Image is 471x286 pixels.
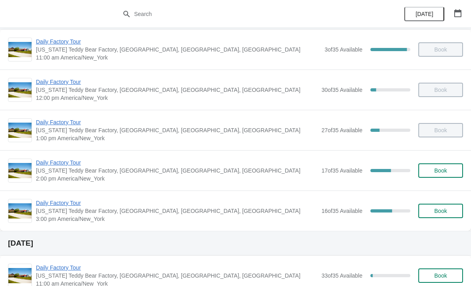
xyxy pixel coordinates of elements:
[36,199,317,207] span: Daily Factory Tour
[8,42,32,58] img: Daily Factory Tour | Vermont Teddy Bear Factory, Shelburne Road, Shelburne, VT, USA | 11:00 am Am...
[8,82,32,98] img: Daily Factory Tour | Vermont Teddy Bear Factory, Shelburne Road, Shelburne, VT, USA | 12:00 pm Am...
[418,268,463,283] button: Book
[416,11,433,17] span: [DATE]
[8,123,32,138] img: Daily Factory Tour | Vermont Teddy Bear Factory, Shelburne Road, Shelburne, VT, USA | 1:00 pm Ame...
[434,167,447,174] span: Book
[36,86,317,94] span: [US_STATE] Teddy Bear Factory, [GEOGRAPHIC_DATA], [GEOGRAPHIC_DATA], [GEOGRAPHIC_DATA]
[36,264,317,272] span: Daily Factory Tour
[36,94,317,102] span: 12:00 pm America/New_York
[36,207,317,215] span: [US_STATE] Teddy Bear Factory, [GEOGRAPHIC_DATA], [GEOGRAPHIC_DATA], [GEOGRAPHIC_DATA]
[418,163,463,178] button: Book
[36,215,317,223] span: 3:00 pm America/New_York
[321,272,362,279] span: 33 of 35 Available
[434,272,447,279] span: Book
[134,7,353,21] input: Search
[8,268,32,284] img: Daily Factory Tour | Vermont Teddy Bear Factory, Shelburne Road, Shelburne, VT, USA | 11:00 am Am...
[36,134,317,142] span: 1:00 pm America/New_York
[36,175,317,183] span: 2:00 pm America/New_York
[36,167,317,175] span: [US_STATE] Teddy Bear Factory, [GEOGRAPHIC_DATA], [GEOGRAPHIC_DATA], [GEOGRAPHIC_DATA]
[8,203,32,219] img: Daily Factory Tour | Vermont Teddy Bear Factory, Shelburne Road, Shelburne, VT, USA | 3:00 pm Ame...
[321,127,362,133] span: 27 of 35 Available
[36,126,317,134] span: [US_STATE] Teddy Bear Factory, [GEOGRAPHIC_DATA], [GEOGRAPHIC_DATA], [GEOGRAPHIC_DATA]
[321,167,362,174] span: 17 of 35 Available
[321,208,362,214] span: 16 of 35 Available
[36,78,317,86] span: Daily Factory Tour
[36,159,317,167] span: Daily Factory Tour
[8,239,463,247] h2: [DATE]
[36,46,321,54] span: [US_STATE] Teddy Bear Factory, [GEOGRAPHIC_DATA], [GEOGRAPHIC_DATA], [GEOGRAPHIC_DATA]
[36,272,317,280] span: [US_STATE] Teddy Bear Factory, [GEOGRAPHIC_DATA], [GEOGRAPHIC_DATA], [GEOGRAPHIC_DATA]
[36,118,317,126] span: Daily Factory Tour
[418,204,463,218] button: Book
[8,163,32,179] img: Daily Factory Tour | Vermont Teddy Bear Factory, Shelburne Road, Shelburne, VT, USA | 2:00 pm Ame...
[36,38,321,46] span: Daily Factory Tour
[321,87,362,93] span: 30 of 35 Available
[325,46,362,53] span: 3 of 35 Available
[36,54,321,62] span: 11:00 am America/New_York
[434,208,447,214] span: Book
[404,7,444,21] button: [DATE]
